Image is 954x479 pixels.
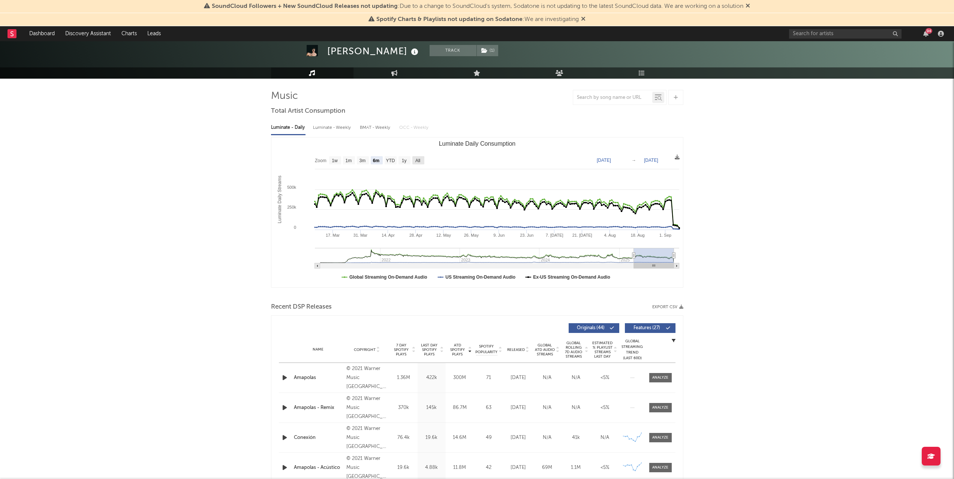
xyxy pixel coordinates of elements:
div: [DATE] [506,374,531,382]
div: 19.6k [419,434,444,442]
text: Luminate Daily Consumption [439,140,515,147]
span: : Due to a change to SoundCloud's system, Sodatone is not updating to the latest SoundCloud data.... [212,3,743,9]
button: Originals(44) [569,323,619,333]
div: <5% [592,404,617,412]
div: 19.6k [391,464,416,472]
a: Discovery Assistant [60,26,116,41]
text: 1m [345,158,352,163]
text: 1. Sep [659,233,671,237]
div: N/A [563,404,589,412]
svg: Luminate Daily Consumption [271,137,683,287]
a: Amapolas - Remix [294,404,343,412]
div: <5% [592,374,617,382]
a: Dashboard [24,26,60,41]
div: [DATE] [506,404,531,412]
span: Spotify Charts & Playlists not updating on Sodatone [376,16,523,22]
span: Spotify Popularity [475,344,497,355]
text: 23. Jun [520,233,533,237]
input: Search for artists [789,29,902,39]
button: (1) [477,45,498,56]
div: 63 [476,404,502,412]
div: 300M [448,374,472,382]
span: Released [507,348,525,352]
text: 31. Mar [353,233,367,237]
div: [DATE] [506,434,531,442]
span: Total Artist Consumption [271,107,345,116]
div: 94 [926,28,932,34]
div: 71 [476,374,502,382]
span: Dismiss [581,16,586,22]
button: 94 [923,31,929,37]
text: Luminate Daily Streams [277,176,282,223]
text: [DATE] [644,158,658,163]
div: 422k [419,374,444,382]
span: ( 1 ) [476,45,499,56]
div: N/A [535,374,560,382]
div: © 2021 Warner Music [GEOGRAPHIC_DATA], S.L. [346,394,387,421]
text: All [415,158,420,163]
text: 1w [332,158,338,163]
span: Copyright [354,348,376,352]
text: 0 [294,225,296,230]
text: 7. [DATE] [545,233,563,237]
a: Conexión [294,434,343,442]
text: [DATE] [597,158,611,163]
text: Zoom [315,158,326,163]
div: 145k [419,404,444,412]
text: 6m [373,158,379,163]
div: Luminate - Weekly [313,121,352,134]
div: 86.7M [448,404,472,412]
text: 3m [359,158,365,163]
text: 18. Aug [631,233,644,237]
text: 500k [287,185,296,190]
div: BMAT - Weekly [360,121,392,134]
div: © 2021 Warner Music [GEOGRAPHIC_DATA], S.L. [346,364,387,391]
text: 14. Apr [382,233,395,237]
span: Estimated % Playlist Streams Last Day [592,341,613,359]
span: SoundCloud Followers + New SoundCloud Releases not updating [212,3,398,9]
button: Track [430,45,476,56]
input: Search by song name or URL [573,95,652,101]
span: Global Rolling 7D Audio Streams [563,341,584,359]
div: [DATE] [506,464,531,472]
a: Leads [142,26,166,41]
text: 1y [401,158,406,163]
a: Amapolas - Acústico [294,464,343,472]
div: [PERSON_NAME] [327,45,420,57]
div: 1.1M [563,464,589,472]
text: YTD [386,158,395,163]
text: 9. Jun [493,233,505,237]
button: Export CSV [652,305,683,309]
span: Dismiss [746,3,750,9]
div: 4.88k [419,464,444,472]
div: 69M [535,464,560,472]
span: Recent DSP Releases [271,303,332,312]
div: 1.36M [391,374,416,382]
div: 14.6M [448,434,472,442]
div: Name [294,347,343,352]
div: Global Streaming Trend (Last 60D) [621,339,644,361]
text: 250k [287,205,296,209]
text: 28. Apr [409,233,422,237]
div: N/A [592,434,617,442]
div: 370k [391,404,416,412]
text: 21. [DATE] [572,233,592,237]
div: N/A [535,404,560,412]
span: Originals ( 44 ) [574,326,608,330]
span: 7 Day Spotify Plays [391,343,411,357]
span: Last Day Spotify Plays [419,343,439,357]
span: Global ATD Audio Streams [535,343,555,357]
div: 42 [476,464,502,472]
div: <5% [592,464,617,472]
text: 17. Mar [325,233,340,237]
a: Amapolas [294,374,343,382]
div: © 2021 Warner Music [GEOGRAPHIC_DATA], S.L. [346,424,387,451]
span: : We are investigating [376,16,579,22]
div: 49 [476,434,502,442]
text: 4. Aug [604,233,616,237]
text: US Streaming On-Demand Audio [445,275,515,280]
